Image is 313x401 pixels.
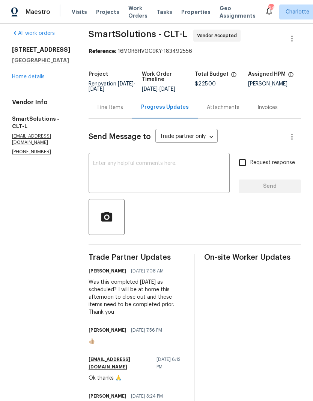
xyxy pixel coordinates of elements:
div: 94 [268,4,274,12]
span: Geo Assignments [220,4,256,19]
span: Tasks [156,9,172,15]
span: - [89,81,135,92]
h5: Project [89,72,108,77]
span: [DATE] 7:56 PM [131,326,162,334]
div: Attachments [207,104,239,111]
span: Renovation [89,81,135,92]
a: All work orders [12,31,55,36]
span: On-site Worker Updates [204,254,301,261]
span: Projects [96,8,119,16]
h5: SmartSolutions - CLT-L [12,115,71,130]
span: - [142,87,175,92]
span: Request response [250,159,295,167]
div: 👍🏼 [89,338,167,345]
span: Charlotte [286,8,309,16]
span: Work Orders [128,4,147,19]
div: Progress Updates [141,103,189,111]
div: Ok thanks 🙏 [89,374,185,382]
span: [DATE] [89,87,104,92]
span: The hpm assigned to this work order. [288,72,294,81]
span: Vendor Accepted [197,32,240,39]
h6: [PERSON_NAME] [89,392,126,400]
div: Line Items [98,104,123,111]
h5: Work Order Timeline [142,72,195,82]
b: Reference: [89,49,116,54]
div: Trade partner only [155,131,218,143]
span: The total cost of line items that have been proposed by Opendoor. This sum includes line items th... [231,72,237,81]
h4: Vendor Info [12,99,71,106]
span: Visits [72,8,87,16]
div: Was this completed [DATE] as scheduled? I will be at home this afternoon to close out and these i... [89,278,185,316]
div: 16M0R6HVGC9KY-183492556 [89,48,301,55]
h6: [PERSON_NAME] [89,267,126,275]
span: [DATE] [118,81,134,87]
span: [DATE] [160,87,175,92]
span: [DATE] 7:08 AM [131,267,164,275]
h5: Assigned HPM [248,72,286,77]
span: [DATE] 6:12 PM [156,356,181,371]
span: Maestro [26,8,50,16]
span: Properties [181,8,211,16]
h6: [PERSON_NAME] [89,326,126,334]
h5: Total Budget [195,72,229,77]
span: SmartSolutions - CLT-L [89,30,187,39]
div: [PERSON_NAME] [248,81,301,87]
span: Send Message to [89,133,151,141]
span: [DATE] [142,87,158,92]
a: Home details [12,74,45,79]
span: $225.00 [195,81,216,87]
span: [DATE] 3:24 PM [131,392,163,400]
span: Trade Partner Updates [89,254,185,261]
div: Invoices [257,104,278,111]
